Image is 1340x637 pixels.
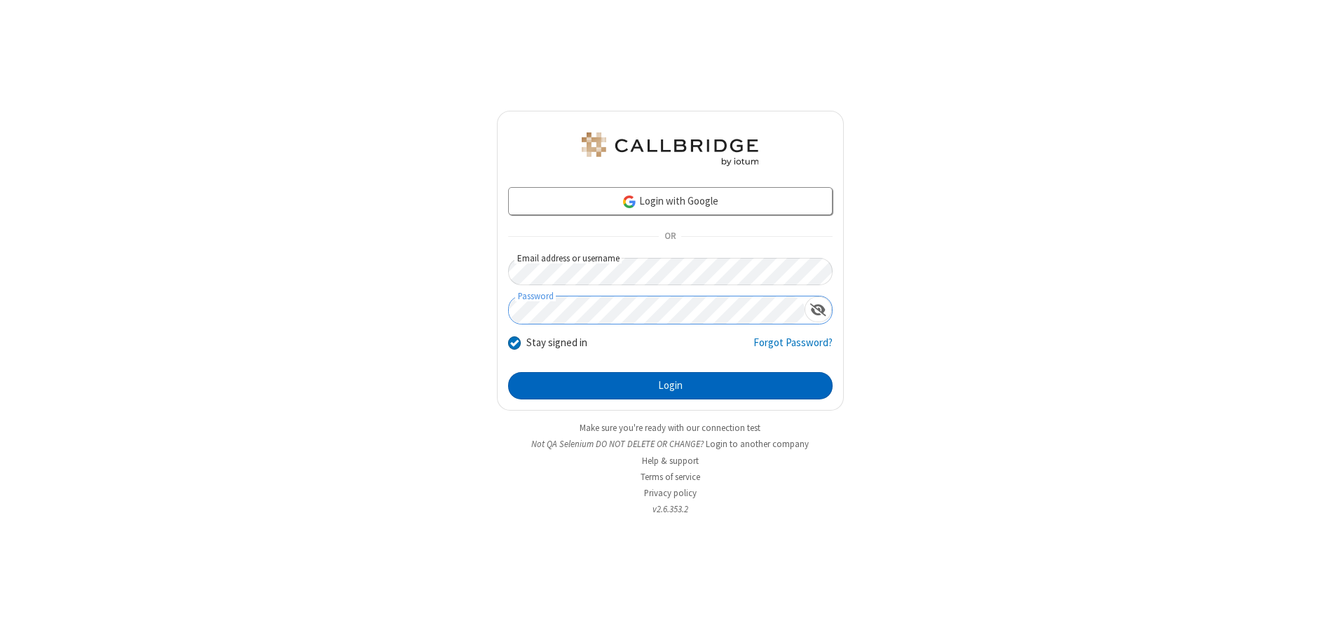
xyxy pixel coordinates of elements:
input: Password [509,296,805,324]
a: Terms of service [641,471,700,483]
a: Help & support [642,455,699,467]
button: Login [508,372,833,400]
a: Privacy policy [644,487,697,499]
input: Email address or username [508,258,833,285]
img: google-icon.png [622,194,637,210]
img: QA Selenium DO NOT DELETE OR CHANGE [579,132,761,166]
span: OR [659,227,681,247]
button: Login to another company [706,437,809,451]
a: Forgot Password? [753,335,833,362]
div: Show password [805,296,832,322]
a: Login with Google [508,187,833,215]
label: Stay signed in [526,335,587,351]
a: Make sure you're ready with our connection test [580,422,760,434]
li: Not QA Selenium DO NOT DELETE OR CHANGE? [497,437,844,451]
li: v2.6.353.2 [497,502,844,516]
